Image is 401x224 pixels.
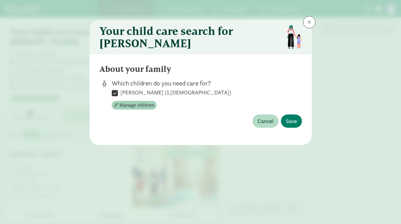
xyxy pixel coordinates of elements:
[99,25,282,49] h3: Your child care search for [PERSON_NAME]
[286,117,297,125] span: Save
[257,117,274,125] span: Cancel
[281,114,302,128] button: Save
[112,79,292,88] p: Which children do you need care for?
[118,89,231,96] label: [PERSON_NAME] (1.[DEMOGRAPHIC_DATA])
[112,101,157,110] button: Manage children
[119,102,154,109] span: Manage children
[253,114,278,128] button: Cancel
[99,64,171,74] h4: About your family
